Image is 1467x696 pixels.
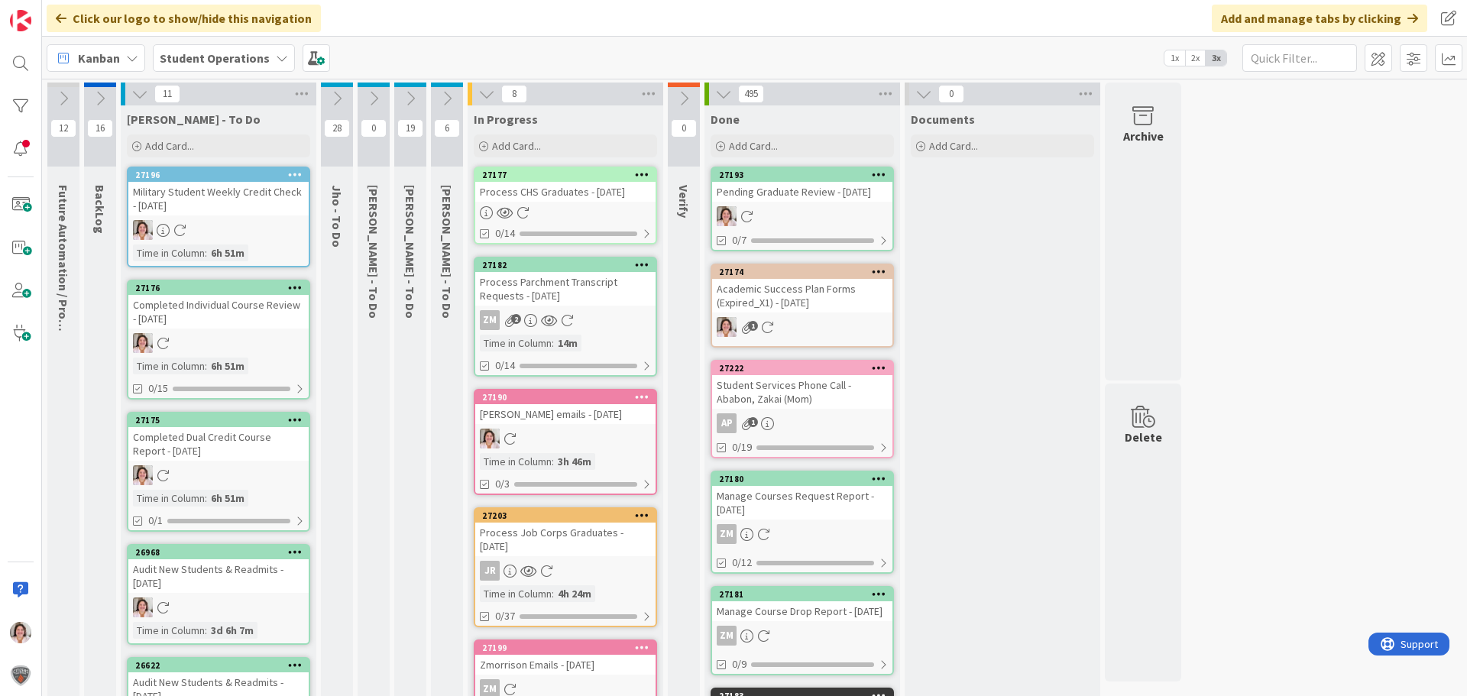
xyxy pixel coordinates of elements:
[712,168,892,182] div: 27193
[1185,50,1206,66] span: 2x
[133,465,153,485] img: EW
[1125,428,1162,446] div: Delete
[128,281,309,295] div: 27176
[475,258,656,272] div: 27182
[475,641,656,675] div: 27199Zmorrison Emails - [DATE]
[511,314,521,324] span: 2
[717,626,737,646] div: ZM
[712,317,892,337] div: EW
[712,588,892,621] div: 27181Manage Course Drop Report - [DATE]
[475,390,656,424] div: 27190[PERSON_NAME] emails - [DATE]
[475,310,656,330] div: ZM
[32,2,70,21] span: Support
[474,112,538,127] span: In Progress
[474,167,657,244] a: 27177Process CHS Graduates - [DATE]0/14
[397,119,423,138] span: 19
[712,279,892,312] div: Academic Success Plan Forms (Expired_X1) - [DATE]
[475,509,656,556] div: 27203Process Job Corps Graduates - [DATE]
[127,412,310,532] a: 27175Completed Dual Credit Course Report - [DATE]EWTime in Column:6h 51m0/1
[719,474,892,484] div: 27180
[480,561,500,581] div: JR
[10,622,31,643] img: EW
[711,586,894,675] a: 27181Manage Course Drop Report - [DATE]ZM0/9
[711,360,894,458] a: 27222Student Services Phone Call - Ababon, Zakai (Mom)AP0/19
[719,170,892,180] div: 27193
[712,361,892,375] div: 27222
[135,660,309,671] div: 26622
[128,545,309,559] div: 26968
[480,585,552,602] div: Time in Column
[717,524,737,544] div: ZM
[552,335,554,351] span: :
[154,85,180,103] span: 11
[127,280,310,400] a: 27176Completed Individual Course Review - [DATE]EWTime in Column:6h 51m0/15
[127,544,310,645] a: 26968Audit New Students & Readmits - [DATE]EWTime in Column:3d 6h 7m
[135,547,309,558] div: 26968
[712,626,892,646] div: ZM
[712,265,892,279] div: 27174
[474,257,657,377] a: 27182Process Parchment Transcript Requests - [DATE]ZMTime in Column:14m0/14
[133,220,153,240] img: EW
[128,281,309,329] div: 27176Completed Individual Course Review - [DATE]
[128,220,309,240] div: EW
[717,317,737,337] img: EW
[205,622,207,639] span: :
[729,139,778,153] span: Add Card...
[717,206,737,226] img: EW
[128,182,309,215] div: Military Student Weekly Credit Check - [DATE]
[482,170,656,180] div: 27177
[475,182,656,202] div: Process CHS Graduates - [DATE]
[133,333,153,353] img: EW
[712,472,892,520] div: 27180Manage Courses Request Report - [DATE]
[361,119,387,138] span: 0
[475,641,656,655] div: 27199
[128,545,309,593] div: 26968Audit New Students & Readmits - [DATE]
[135,415,309,426] div: 27175
[482,392,656,403] div: 27190
[732,439,752,455] span: 0/19
[50,119,76,138] span: 12
[475,429,656,448] div: EW
[712,182,892,202] div: Pending Graduate Review - [DATE]
[128,295,309,329] div: Completed Individual Course Review - [DATE]
[56,185,71,393] span: Future Automation / Process Building
[475,655,656,675] div: Zmorrison Emails - [DATE]
[938,85,964,103] span: 0
[87,119,113,138] span: 16
[133,597,153,617] img: EW
[712,588,892,601] div: 27181
[207,358,248,374] div: 6h 51m
[135,170,309,180] div: 27196
[480,453,552,470] div: Time in Column
[719,589,892,600] div: 27181
[711,167,894,251] a: 27193Pending Graduate Review - [DATE]EW0/7
[738,85,764,103] span: 495
[495,608,515,624] span: 0/37
[127,167,310,267] a: 27196Military Student Weekly Credit Check - [DATE]EWTime in Column:6h 51m
[128,413,309,461] div: 27175Completed Dual Credit Course Report - [DATE]
[128,168,309,215] div: 27196Military Student Weekly Credit Check - [DATE]
[711,471,894,574] a: 27180Manage Courses Request Report - [DATE]ZM0/12
[911,112,975,127] span: Documents
[92,185,108,234] span: BackLog
[554,335,581,351] div: 14m
[205,358,207,374] span: :
[495,358,515,374] span: 0/14
[495,476,510,492] span: 0/3
[475,561,656,581] div: JR
[474,507,657,627] a: 27203Process Job Corps Graduates - [DATE]JRTime in Column:4h 24m0/37
[128,427,309,461] div: Completed Dual Credit Course Report - [DATE]
[495,225,515,241] span: 0/14
[207,244,248,261] div: 6h 51m
[475,258,656,306] div: 27182Process Parchment Transcript Requests - [DATE]
[676,185,691,218] span: Verify
[439,185,455,319] span: Amanda - To Do
[1242,44,1357,72] input: Quick Filter...
[128,413,309,427] div: 27175
[78,49,120,67] span: Kanban
[133,490,205,507] div: Time in Column
[128,465,309,485] div: EW
[1123,127,1164,145] div: Archive
[475,509,656,523] div: 27203
[324,119,350,138] span: 28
